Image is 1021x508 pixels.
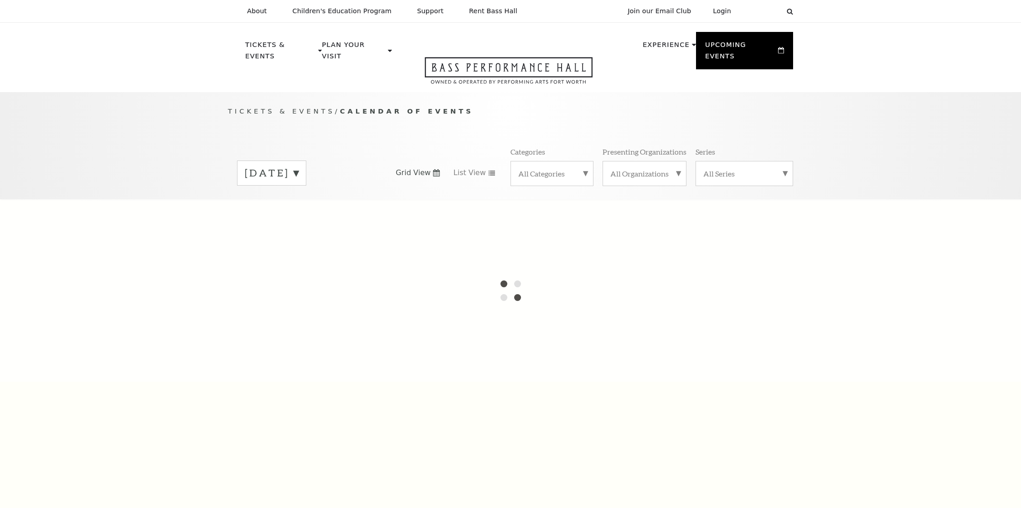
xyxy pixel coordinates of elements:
[245,39,316,67] p: Tickets & Events
[454,168,486,178] span: List View
[245,166,299,180] label: [DATE]
[510,147,545,156] p: Categories
[518,169,586,178] label: All Categories
[469,7,517,15] p: Rent Bass Hall
[705,39,776,67] p: Upcoming Events
[703,169,785,178] label: All Series
[696,147,715,156] p: Series
[396,168,431,178] span: Grid View
[746,7,778,16] select: Select:
[247,7,267,15] p: About
[322,39,386,67] p: Plan Your Visit
[340,107,474,115] span: Calendar of Events
[643,39,690,56] p: Experience
[610,169,679,178] label: All Organizations
[228,107,335,115] span: Tickets & Events
[603,147,686,156] p: Presenting Organizations
[292,7,392,15] p: Children's Education Program
[417,7,443,15] p: Support
[228,106,793,117] p: /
